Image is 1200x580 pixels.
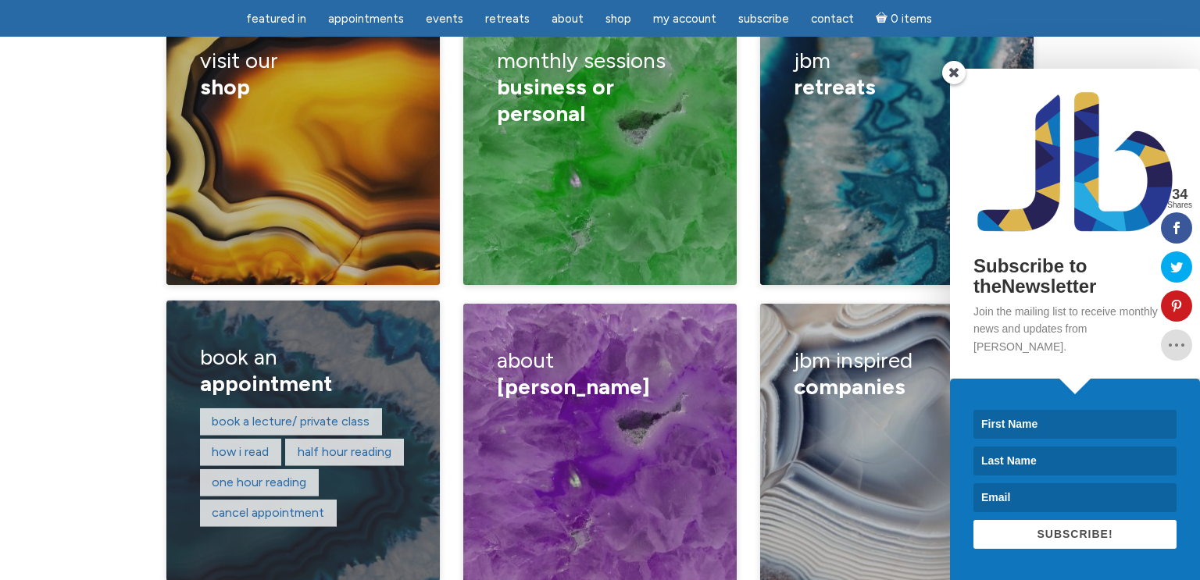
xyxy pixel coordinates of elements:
span: About [552,12,584,26]
input: Email [973,483,1177,512]
span: My Account [653,12,716,26]
a: Shop [596,4,641,34]
h3: jbm inspired [794,336,1001,411]
a: Half hour reading [298,444,391,459]
span: Companies [794,373,905,400]
a: Cart0 items [866,2,941,34]
span: retreats [794,73,876,100]
p: Join the mailing list to receive monthly news and updates from [PERSON_NAME]. [973,303,1177,355]
a: Subscribe [729,4,798,34]
span: featured in [246,12,306,26]
a: Book a lecture/ private class [212,414,370,429]
span: Shop [605,12,631,26]
span: shop [200,73,250,100]
a: My Account [644,4,726,34]
h3: book an [200,333,407,407]
span: SUBSCRIBE! [1037,528,1112,540]
h3: monthly sessions [497,37,704,137]
a: Cancel appointment [212,505,324,520]
a: Appointments [319,4,413,34]
h3: visit our [200,37,407,111]
h3: about [497,336,704,411]
a: Contact [802,4,863,34]
a: featured in [237,4,316,34]
span: appointment [200,370,332,397]
span: Subscribe [738,12,789,26]
span: Contact [811,12,854,26]
i: Cart [876,12,891,26]
a: Events [416,4,473,34]
span: business or personal [497,73,614,126]
button: SUBSCRIBE! [973,520,1177,549]
input: First Name [973,410,1177,439]
span: Events [426,12,463,26]
span: Appointments [328,12,404,26]
h2: Subscribe to theNewsletter [973,256,1177,297]
h3: JBM [794,37,1001,111]
a: About [542,4,593,34]
a: Retreats [476,4,539,34]
a: How I read [212,444,269,459]
span: 34 [1167,187,1192,201]
span: Shares [1167,201,1192,209]
span: 0 items [891,13,932,25]
input: Last Name [973,447,1177,475]
a: One hour reading [212,475,306,489]
span: Retreats [485,12,530,26]
span: [PERSON_NAME] [497,373,650,400]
